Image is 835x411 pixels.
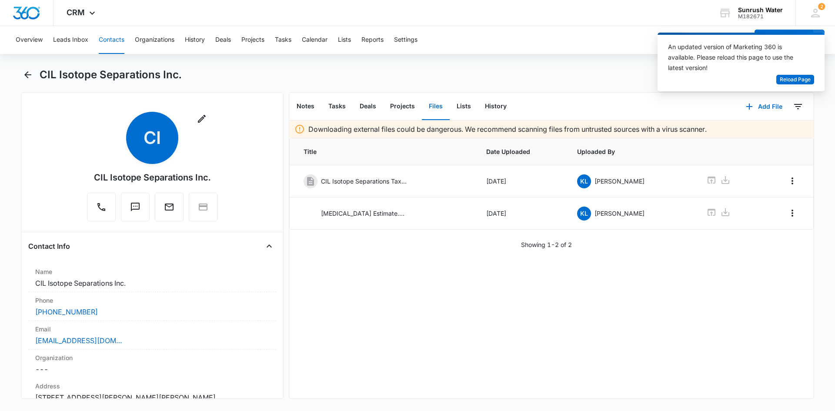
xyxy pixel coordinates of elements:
[785,174,799,188] button: Overflow Menu
[577,207,591,221] span: KL
[35,307,98,317] a: [PHONE_NUMBER]
[35,353,269,362] label: Organization
[35,296,269,305] label: Phone
[668,42,804,73] div: An updated version of Marketing 360 is available. Please reload this page to use the latest version!
[338,26,351,54] button: Lists
[241,26,264,54] button: Projects
[87,193,116,221] button: Call
[155,193,184,221] button: Email
[99,26,124,54] button: Contacts
[577,174,591,188] span: KL
[422,93,450,120] button: Files
[185,26,205,54] button: History
[738,7,783,13] div: account name
[28,264,276,292] div: NameCIL Isotope Separations Inc.
[394,26,417,54] button: Settings
[780,76,811,84] span: Reload Page
[35,381,269,391] label: Address
[353,93,383,120] button: Deals
[67,8,85,17] span: CRM
[28,378,276,407] div: Address[STREET_ADDRESS][PERSON_NAME][PERSON_NAME]
[94,171,210,184] div: CIL Isotope Separations Inc.
[35,278,269,288] dd: CIL Isotope Separations Inc.
[577,147,685,156] span: Uploaded By
[321,177,408,186] p: CIL Isotope Separations Tax Exempt- Sunrush Water.pdf
[818,3,825,10] div: notifications count
[595,177,645,186] p: [PERSON_NAME]
[28,350,276,378] div: Organization---
[275,26,291,54] button: Tasks
[126,112,178,164] span: CI
[818,3,825,10] span: 2
[308,124,707,134] p: Downloading external files could be dangerous. We recommend scanning files from untrusted sources...
[486,147,557,156] span: Date Uploaded
[135,26,174,54] button: Organizations
[35,335,122,346] a: [EMAIL_ADDRESS][DOMAIN_NAME]
[521,240,572,249] p: Showing 1-2 of 2
[262,239,276,253] button: Close
[478,93,514,120] button: History
[738,13,783,20] div: account id
[121,206,150,214] a: Text
[595,209,645,218] p: [PERSON_NAME]
[302,26,327,54] button: Calendar
[791,100,805,114] button: Filters
[35,324,269,334] label: Email
[28,241,70,251] h4: Contact Info
[476,165,567,197] td: [DATE]
[121,193,150,221] button: Text
[215,26,231,54] button: Deals
[21,68,34,82] button: Back
[450,93,478,120] button: Lists
[87,206,116,214] a: Call
[383,93,422,120] button: Projects
[40,68,181,81] h1: CIL Isotope Separations Inc.
[321,93,353,120] button: Tasks
[304,147,465,156] span: Title
[785,206,799,220] button: Overflow Menu
[16,26,43,54] button: Overview
[737,96,791,117] button: Add File
[290,93,321,120] button: Notes
[321,209,408,218] p: [MEDICAL_DATA] Estimate.png
[361,26,384,54] button: Reports
[476,197,567,230] td: [DATE]
[35,392,269,403] dd: [STREET_ADDRESS][PERSON_NAME][PERSON_NAME]
[755,30,813,50] button: Add Contact
[28,292,276,321] div: Phone[PHONE_NUMBER]
[35,267,269,276] label: Name
[35,364,269,374] dd: ---
[28,321,276,350] div: Email[EMAIL_ADDRESS][DOMAIN_NAME]
[53,26,88,54] button: Leads Inbox
[776,75,814,85] button: Reload Page
[155,206,184,214] a: Email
